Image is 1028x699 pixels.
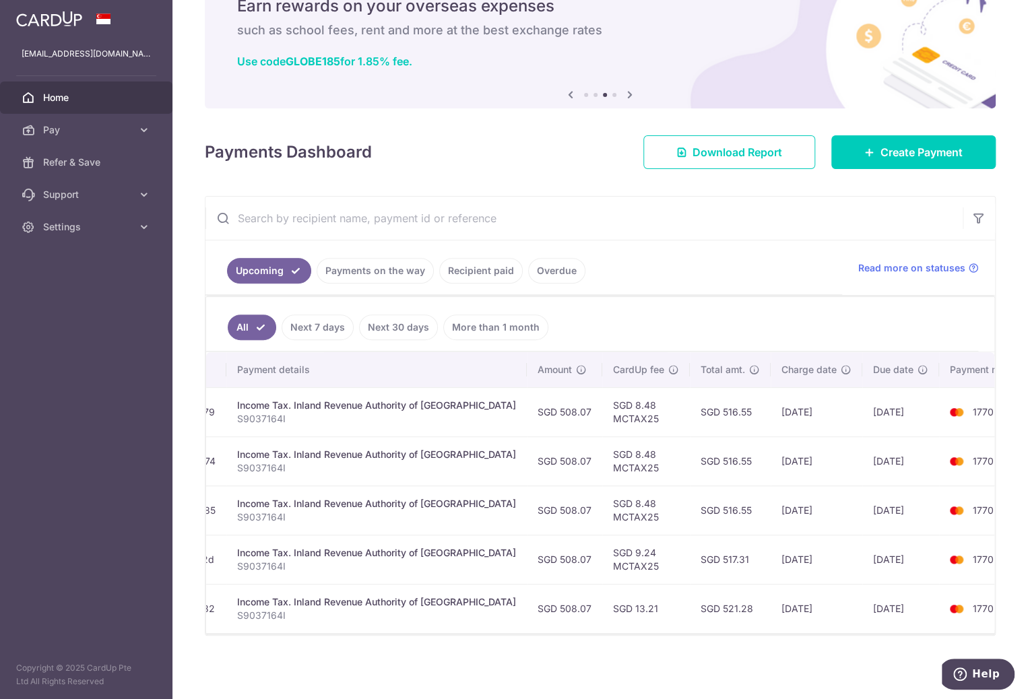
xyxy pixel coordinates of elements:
[228,314,276,340] a: All
[226,352,527,387] th: Payment details
[527,535,602,584] td: SGD 508.07
[973,554,994,565] span: 1770
[443,314,548,340] a: More than 1 month
[237,412,516,426] p: S9037164I
[690,486,771,535] td: SGD 516.55
[282,314,354,340] a: Next 7 days
[317,258,434,284] a: Payments on the way
[690,387,771,436] td: SGD 516.55
[205,140,372,164] h4: Payments Dashboard
[862,486,939,535] td: [DATE]
[771,436,862,486] td: [DATE]
[643,135,815,169] a: Download Report
[22,47,151,61] p: [EMAIL_ADDRESS][DOMAIN_NAME]
[538,363,572,376] span: Amount
[602,584,690,633] td: SGD 13.21
[690,584,771,633] td: SGD 521.28
[237,609,516,622] p: S9037164I
[237,55,412,68] a: Use codeGLOBE185for 1.85% fee.
[286,55,340,68] b: GLOBE185
[690,436,771,486] td: SGD 516.55
[771,535,862,584] td: [DATE]
[227,258,311,284] a: Upcoming
[16,11,82,27] img: CardUp
[43,220,132,234] span: Settings
[527,387,602,436] td: SGD 508.07
[527,584,602,633] td: SGD 508.07
[862,535,939,584] td: [DATE]
[527,486,602,535] td: SGD 508.07
[943,404,970,420] img: Bank Card
[943,502,970,519] img: Bank Card
[831,135,996,169] a: Create Payment
[237,22,963,38] h6: such as school fees, rent and more at the best exchange rates
[237,448,516,461] div: Income Tax. Inland Revenue Authority of [GEOGRAPHIC_DATA]
[858,261,979,275] a: Read more on statuses
[690,535,771,584] td: SGD 517.31
[862,436,939,486] td: [DATE]
[602,486,690,535] td: SGD 8.48 MCTAX25
[858,261,965,275] span: Read more on statuses
[613,363,664,376] span: CardUp fee
[602,436,690,486] td: SGD 8.48 MCTAX25
[237,461,516,475] p: S9037164I
[237,560,516,573] p: S9037164I
[973,504,994,516] span: 1770
[771,584,862,633] td: [DATE]
[943,552,970,568] img: Bank Card
[862,584,939,633] td: [DATE]
[602,535,690,584] td: SGD 9.24 MCTAX25
[942,659,1015,692] iframe: Opens a widget where you can find more information
[43,188,132,201] span: Support
[527,436,602,486] td: SGD 508.07
[693,144,782,160] span: Download Report
[359,314,438,340] a: Next 30 days
[43,123,132,137] span: Pay
[528,258,585,284] a: Overdue
[205,197,963,240] input: Search by recipient name, payment id or reference
[943,453,970,469] img: Bank Card
[973,406,994,418] span: 1770
[237,546,516,560] div: Income Tax. Inland Revenue Authority of [GEOGRAPHIC_DATA]
[862,387,939,436] td: [DATE]
[973,603,994,614] span: 1770
[771,486,862,535] td: [DATE]
[237,399,516,412] div: Income Tax. Inland Revenue Authority of [GEOGRAPHIC_DATA]
[973,455,994,467] span: 1770
[943,601,970,617] img: Bank Card
[237,595,516,609] div: Income Tax. Inland Revenue Authority of [GEOGRAPHIC_DATA]
[602,387,690,436] td: SGD 8.48 MCTAX25
[439,258,523,284] a: Recipient paid
[701,363,745,376] span: Total amt.
[781,363,837,376] span: Charge date
[880,144,963,160] span: Create Payment
[873,363,913,376] span: Due date
[43,91,132,104] span: Home
[237,497,516,510] div: Income Tax. Inland Revenue Authority of [GEOGRAPHIC_DATA]
[43,156,132,169] span: Refer & Save
[237,510,516,524] p: S9037164I
[771,387,862,436] td: [DATE]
